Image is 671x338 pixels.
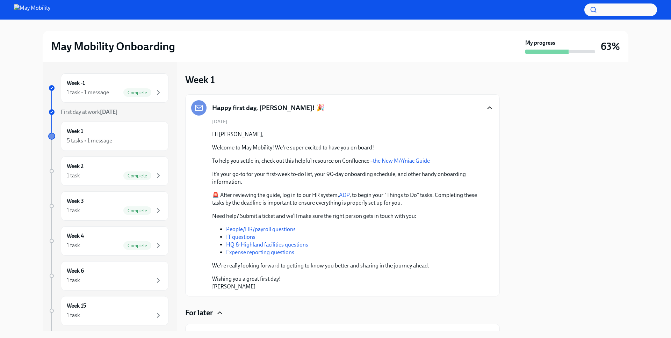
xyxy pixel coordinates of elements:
[100,109,118,115] strong: [DATE]
[48,296,168,325] a: Week 151 task
[67,137,112,145] div: 5 tasks • 1 message
[67,311,80,319] div: 1 task
[601,40,620,53] h3: 63%
[123,173,151,178] span: Complete
[212,262,483,270] p: We're really looking forward to getting to know you better and sharing in the journey ahead.
[48,122,168,151] a: Week 15 tasks • 1 message
[48,261,168,291] a: Week 61 task
[212,191,483,207] p: 🚨 After reviewing the guide, log in to our HR system, , to begin your "Things to Do" tasks. Compl...
[212,144,374,152] p: Welcome to May Mobility! We're super excited to have you on board!
[212,157,430,165] p: To help you settle in, check out this helpful resource on Confluence –
[185,308,213,318] h4: For later
[67,277,80,284] div: 1 task
[123,243,151,248] span: Complete
[67,89,109,96] div: 1 task • 1 message
[212,103,325,112] h5: Happy first day, [PERSON_NAME]! 🎉
[212,131,374,138] p: Hi [PERSON_NAME],
[123,90,151,95] span: Complete
[185,73,215,86] h3: Week 1
[525,39,555,47] strong: My progress
[226,241,308,248] a: HQ & Highland facilities questions
[48,108,168,116] a: First day at work[DATE]
[67,162,84,170] h6: Week 2
[226,249,294,256] a: Expense reporting questions
[67,207,80,214] div: 1 task
[123,208,151,213] span: Complete
[226,226,296,233] a: People/HR/payroll questions
[67,127,83,135] h6: Week 1
[67,172,80,179] div: 1 task
[226,234,255,240] a: IT questions
[67,197,84,205] h6: Week 3
[212,118,228,125] span: [DATE]
[212,170,483,186] p: It's your go-to for your first-week to-do list, your 90-day onboarding schedule, and other handy ...
[212,212,483,220] p: Need help? Submit a ticket and we’ll make sure the right person gets in touch with you:
[48,191,168,221] a: Week 31 taskComplete
[48,73,168,103] a: Week -11 task • 1 messageComplete
[373,157,430,164] a: the New MAYniac Guide
[67,232,84,240] h6: Week 4
[339,192,349,198] a: ADP
[48,156,168,186] a: Week 21 taskComplete
[67,79,85,87] h6: Week -1
[67,242,80,249] div: 1 task
[67,302,86,310] h6: Week 15
[212,275,483,291] p: Wishing you a great first day! [PERSON_NAME]
[51,39,175,53] h2: May Mobility Onboarding
[14,4,50,15] img: May Mobility
[48,226,168,256] a: Week 41 taskComplete
[61,109,118,115] span: First day at work
[185,308,500,318] div: For later
[67,267,84,275] h6: Week 6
